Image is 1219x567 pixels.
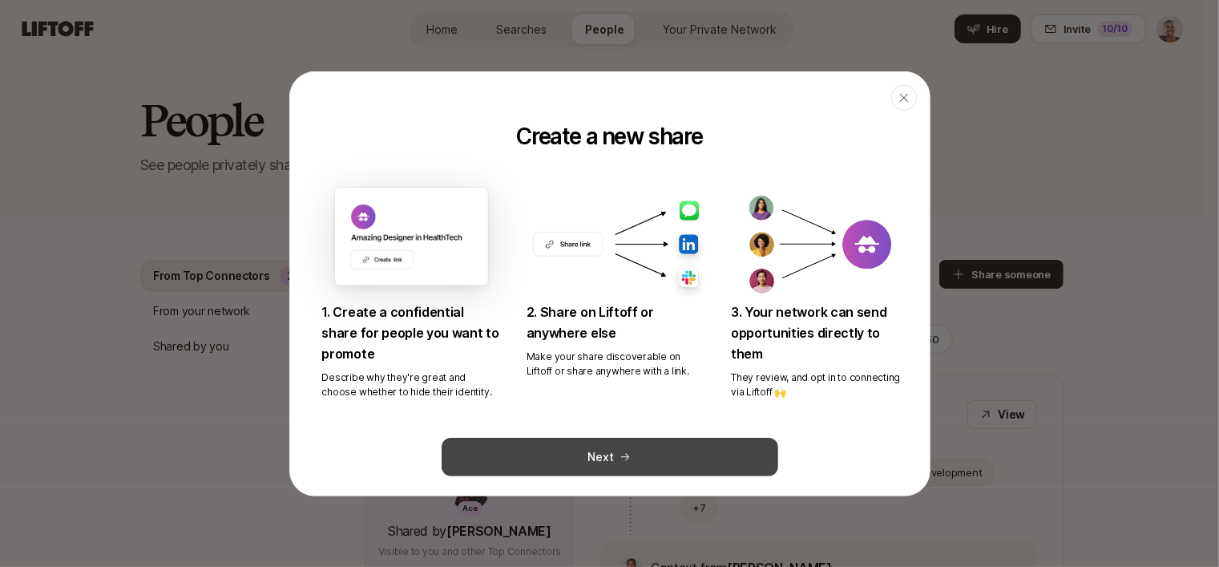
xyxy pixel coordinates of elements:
p: 3. Your network can send opportunities directly to them [731,302,910,364]
p: 1. Create a confidential share for people you want to promote [322,302,501,364]
button: Next [442,438,778,476]
p: 2. Share on Liftoff or anywhere else [527,302,705,343]
img: candidate share explainer 1 [527,187,705,301]
p: Create a new share [517,123,703,148]
p: Make your share discoverable on Liftoff or share anywhere with a link. [527,350,705,379]
p: They review, and opt in to connecting via Liftoff 🙌 [731,371,910,399]
img: candidate share explainer 2 [731,187,910,301]
p: Describe why they're great and choose whether to hide their identity. [322,371,501,399]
